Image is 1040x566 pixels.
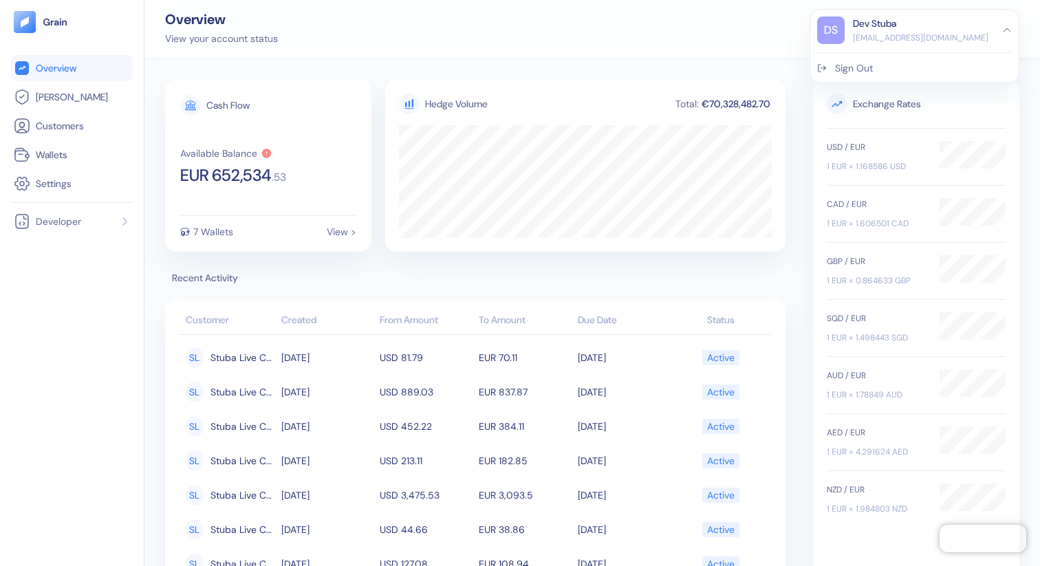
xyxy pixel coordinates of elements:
img: logo-tablet-V2.svg [14,11,36,33]
th: Customer [179,307,278,335]
td: EUR 182.85 [475,444,574,478]
span: Stuba Live Customer [210,346,274,369]
td: USD 3,475.53 [376,478,475,512]
div: SL [186,450,204,471]
td: [DATE] [278,375,377,409]
span: Settings [36,177,72,191]
div: 1 EUR = 0.864633 GBP [827,274,926,287]
div: 1 EUR = 1.168586 USD [827,160,926,173]
th: Due Date [574,307,673,335]
td: USD 213.11 [376,444,475,478]
div: USD / EUR [827,141,926,153]
div: Dev Stuba [853,17,896,31]
td: [DATE] [278,340,377,375]
td: [DATE] [278,444,377,478]
a: Wallets [14,146,130,163]
div: SL [186,416,204,437]
div: Overview [165,12,278,26]
th: Created [278,307,377,335]
div: AUD / EUR [827,369,926,382]
span: Customers [36,119,84,133]
div: Total: [674,99,700,109]
span: Stuba Live Customer [210,518,274,541]
div: AED / EUR [827,426,926,439]
div: SL [186,382,204,402]
div: View your account status [165,32,278,46]
td: [DATE] [574,478,673,512]
div: Active [707,483,735,507]
div: GBP / EUR [827,255,926,268]
div: SL [186,485,204,505]
td: [DATE] [574,444,673,478]
span: . 53 [272,172,286,183]
div: SL [186,519,204,540]
div: [EMAIL_ADDRESS][DOMAIN_NAME] [853,32,988,44]
td: USD 44.66 [376,512,475,547]
th: To Amount [475,307,574,335]
a: Overview [14,60,130,76]
div: Active [707,380,735,404]
div: €70,328,482.70 [700,99,772,109]
td: EUR 384.11 [475,409,574,444]
span: [PERSON_NAME] [36,90,108,104]
td: EUR 837.87 [475,375,574,409]
div: NZD / EUR [827,483,926,496]
span: Stuba Live Customer [210,415,274,438]
span: Developer [36,215,81,228]
div: DS [817,17,845,44]
div: 7 Wallets [193,227,233,237]
a: [PERSON_NAME] [14,89,130,105]
td: [DATE] [574,409,673,444]
a: Customers [14,118,130,134]
span: Recent Activity [165,271,786,285]
td: EUR 3,093.5 [475,478,574,512]
td: [DATE] [574,340,673,375]
div: Available Balance [180,149,257,158]
div: 1 EUR = 4.291624 AED [827,446,926,458]
td: [DATE] [574,375,673,409]
td: USD 452.22 [376,409,475,444]
div: View > [327,227,356,237]
td: EUR 38.86 [475,512,574,547]
div: SGD / EUR [827,312,926,325]
div: 1 EUR = 1.498443 SGD [827,331,926,344]
img: logo [43,17,68,27]
span: Stuba Live Customer [210,380,274,404]
button: Available Balance [180,148,272,159]
td: [DATE] [278,478,377,512]
div: Hedge Volume [425,97,488,111]
div: 1 EUR = 1.606501 CAD [827,217,926,230]
div: 1 EUR = 1.984803 NZD [827,503,926,515]
span: Stuba Live Customer [210,449,274,472]
td: USD 81.79 [376,340,475,375]
div: Active [707,346,735,369]
a: Settings [14,175,130,192]
span: Overview [36,61,76,75]
div: CAD / EUR [827,198,926,210]
span: Exchange Rates [827,94,1006,114]
div: 1 EUR = 1.78849 AUD [827,389,926,401]
span: Wallets [36,148,67,162]
div: SL [186,347,204,368]
td: [DATE] [278,512,377,547]
td: USD 889.03 [376,375,475,409]
div: Active [707,415,735,438]
div: Active [707,518,735,541]
th: From Amount [376,307,475,335]
iframe: Chatra live chat [940,525,1026,552]
div: Active [707,449,735,472]
div: Status [676,313,765,327]
td: [DATE] [574,512,673,547]
span: EUR 652,534 [180,167,272,184]
td: [DATE] [278,409,377,444]
td: EUR 70.11 [475,340,574,375]
div: Sign Out [835,61,873,76]
span: Stuba Live Customer [210,483,274,507]
div: Cash Flow [206,100,250,110]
